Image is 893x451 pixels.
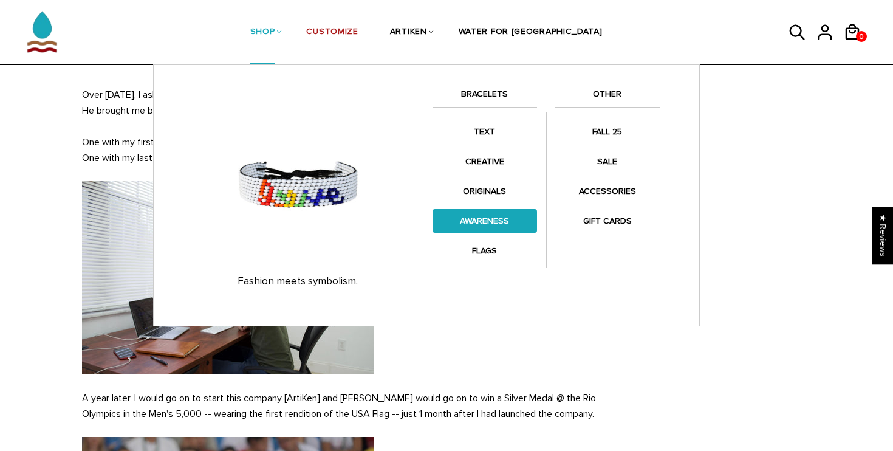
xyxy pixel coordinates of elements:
[390,1,427,65] a: ARTIKEN
[555,87,660,108] a: OTHER
[433,209,537,233] a: AWARENESS
[433,150,537,173] a: CREATIVE
[555,209,660,233] a: GIFT CARDS
[555,179,660,203] a: ACCESSORIES
[433,239,537,263] a: FLAGS
[856,29,867,44] span: 0
[555,120,660,143] a: FALL 25
[433,120,537,143] a: TEXT
[872,207,893,264] div: Click to open Judge.me floating reviews tab
[306,1,358,65] a: CUSTOMIZE
[82,390,624,422] p: A year later, I would go on to start this company [ArtiKen] and [PERSON_NAME] would go on to win ...
[175,275,420,287] p: Fashion meets symbolism.
[856,31,867,42] a: 0
[82,87,624,119] p: Over [DATE], I asked [PERSON_NAME] if he could bring me back a beaded bracelet from [GEOGRAPHIC_D...
[555,150,660,173] a: SALE
[433,179,537,203] a: ORIGINALS
[459,1,603,65] a: WATER FOR [GEOGRAPHIC_DATA]
[82,134,624,166] p: One with my first name [[PERSON_NAME]] and the Kenya flag on the other side. One with my last nam...
[433,87,537,108] a: BRACELETS
[250,1,275,65] a: SHOP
